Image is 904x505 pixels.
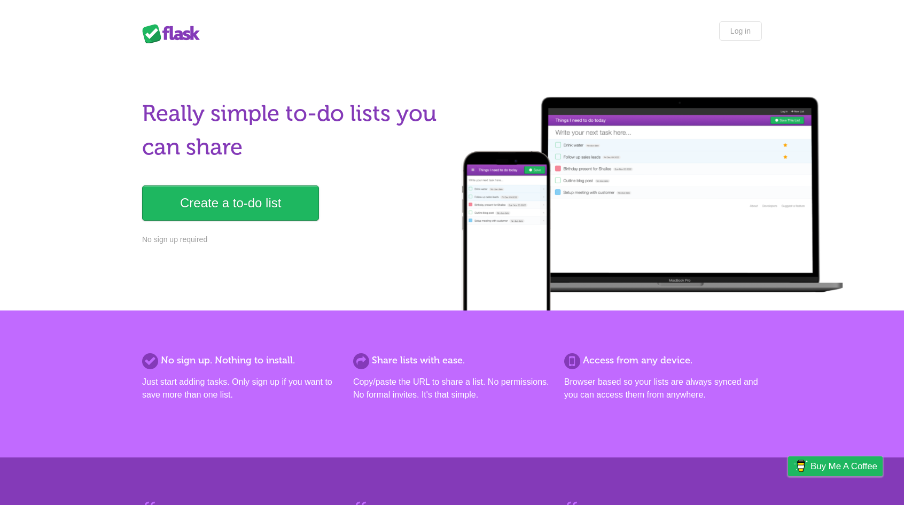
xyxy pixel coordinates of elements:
a: Create a to-do list [142,185,319,221]
img: Buy me a coffee [793,457,808,475]
h1: Really simple to-do lists you can share [142,97,446,164]
p: No sign up required [142,234,446,245]
h2: Share lists with ease. [353,353,551,368]
p: Browser based so your lists are always synced and you can access them from anywhere. [564,376,762,401]
a: Buy me a coffee [788,456,883,476]
p: Just start adding tasks. Only sign up if you want to save more than one list. [142,376,340,401]
div: Flask Lists [142,24,206,43]
p: Copy/paste the URL to share a list. No permissions. No formal invites. It's that simple. [353,376,551,401]
h2: No sign up. Nothing to install. [142,353,340,368]
h2: Access from any device. [564,353,762,368]
span: Buy me a coffee [811,457,877,476]
a: Log in [719,21,762,41]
